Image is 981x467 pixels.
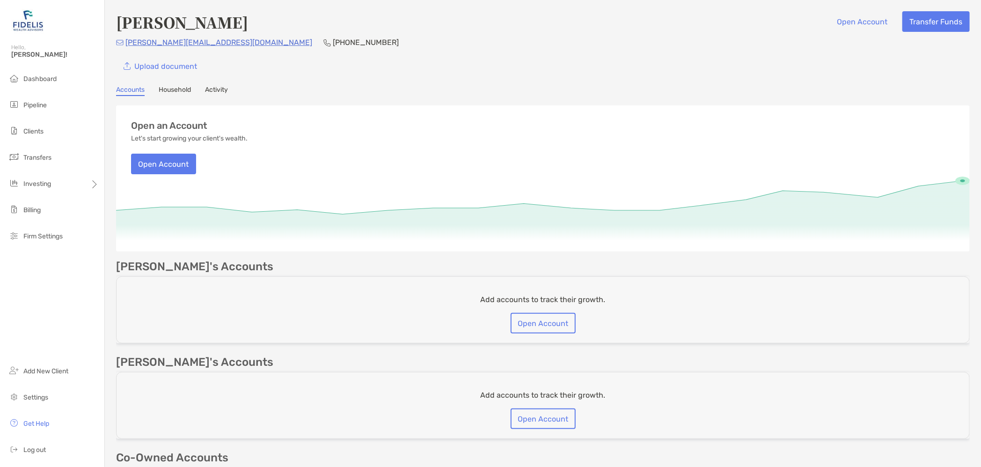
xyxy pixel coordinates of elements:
[23,127,44,135] span: Clients
[124,62,131,70] img: button icon
[8,204,20,215] img: billing icon
[23,101,47,109] span: Pipeline
[11,4,45,37] img: Zoe Logo
[116,452,970,464] p: Co-Owned Accounts
[116,86,145,96] a: Accounts
[23,446,46,454] span: Log out
[323,39,331,46] img: Phone Icon
[511,313,576,334] button: Open Account
[8,99,20,110] img: pipeline icon
[23,75,57,83] span: Dashboard
[11,51,99,59] span: [PERSON_NAME]!
[830,11,895,32] button: Open Account
[902,11,970,32] button: Transfer Funds
[8,151,20,163] img: transfers icon
[131,135,248,142] p: Let's start growing your client's wealth.
[8,365,20,376] img: add_new_client icon
[205,86,228,96] a: Activity
[125,37,312,48] p: [PERSON_NAME][EMAIL_ADDRESS][DOMAIN_NAME]
[23,180,51,188] span: Investing
[23,206,41,214] span: Billing
[116,356,273,368] p: [PERSON_NAME]'s Accounts
[23,393,48,401] span: Settings
[23,154,51,162] span: Transfers
[116,11,248,33] h4: [PERSON_NAME]
[333,37,399,48] p: [PHONE_NUMBER]
[23,232,63,240] span: Firm Settings
[131,120,207,131] h3: Open an Account
[131,154,196,174] button: Open Account
[116,56,204,76] a: Upload document
[116,40,124,45] img: Email Icon
[8,125,20,136] img: clients icon
[481,294,606,305] p: Add accounts to track their growth.
[8,391,20,402] img: settings icon
[511,408,576,429] button: Open Account
[116,261,273,273] p: [PERSON_NAME]'s Accounts
[8,178,20,189] img: investing icon
[159,86,191,96] a: Household
[8,230,20,241] img: firm-settings icon
[23,420,49,428] span: Get Help
[8,417,20,429] img: get-help icon
[481,389,606,401] p: Add accounts to track their growth.
[8,73,20,84] img: dashboard icon
[23,367,68,375] span: Add New Client
[8,444,20,455] img: logout icon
